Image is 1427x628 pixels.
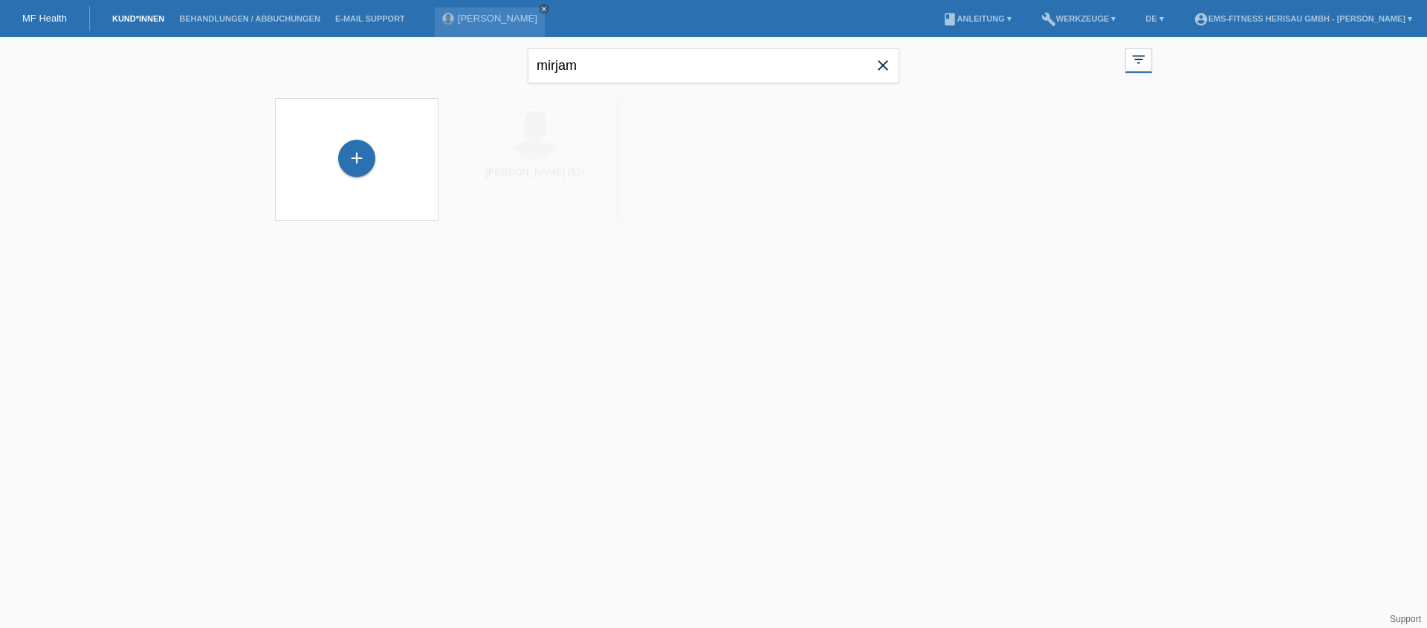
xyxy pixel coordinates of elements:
[339,146,375,171] div: Kund*in hinzufügen
[1390,614,1421,624] a: Support
[172,14,328,23] a: Behandlungen / Abbuchungen
[1138,14,1171,23] a: DE ▾
[105,14,172,23] a: Kund*innen
[22,13,67,24] a: MF Health
[1034,14,1124,23] a: buildWerkzeuge ▾
[1186,14,1420,23] a: account_circleEMS-Fitness Herisau GmbH - [PERSON_NAME] ▾
[528,48,899,83] input: Suche...
[874,56,892,74] i: close
[1130,51,1147,68] i: filter_list
[1194,12,1208,27] i: account_circle
[328,14,412,23] a: E-Mail Support
[935,14,1019,23] a: bookAnleitung ▾
[465,166,605,190] div: [PERSON_NAME] (52)
[458,13,537,24] a: [PERSON_NAME]
[540,5,548,13] i: close
[1041,12,1056,27] i: build
[539,4,549,14] a: close
[942,12,957,27] i: book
